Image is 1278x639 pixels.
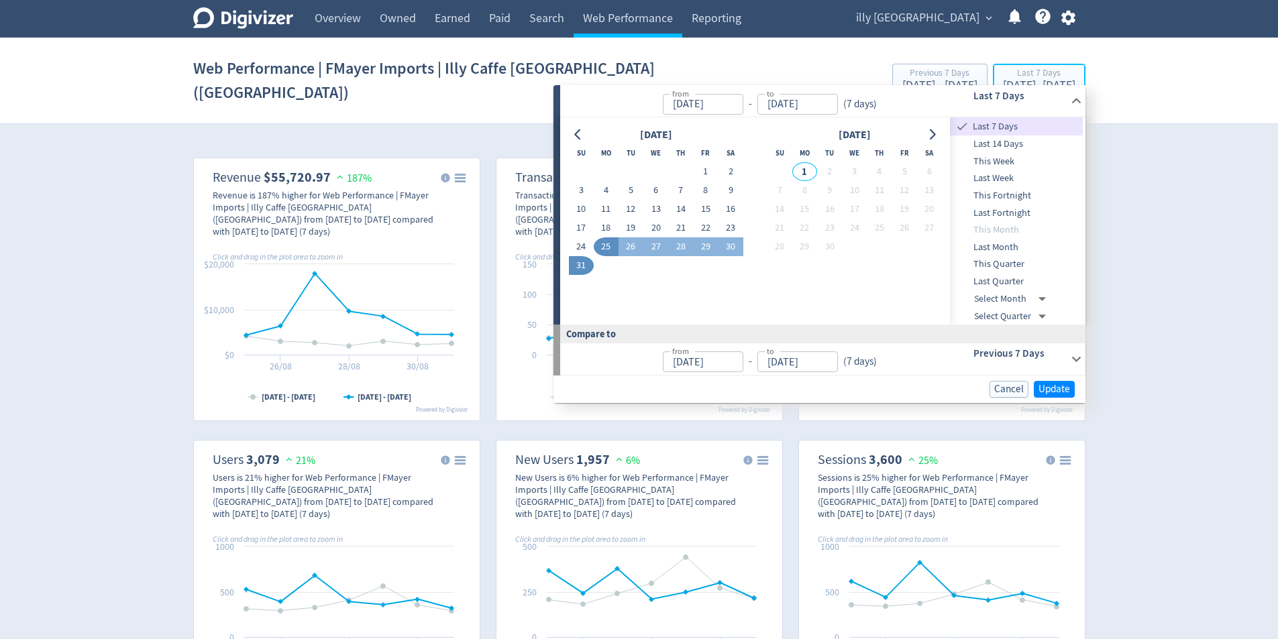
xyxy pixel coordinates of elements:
button: 28 [767,237,792,256]
div: Transactions is 114% higher for Web Performance | FMayer Imports | Illy Caffe [GEOGRAPHIC_DATA] (... [515,189,747,237]
button: 28 [668,237,693,256]
button: 4 [594,181,619,200]
button: 13 [917,181,942,200]
th: Tuesday [619,143,643,162]
button: 17 [569,219,594,237]
button: 10 [569,200,594,219]
span: 6% [613,454,640,467]
button: 15 [693,200,718,219]
h6: Last 7 Days [973,88,1065,104]
nav: presets [950,117,1083,325]
img: positive-performance.svg [333,172,347,182]
th: Monday [594,143,619,162]
i: Click and drag in the plot area to zoom in [515,251,645,262]
img: positive-performance.svg [613,454,626,464]
button: 14 [668,200,693,219]
text: 1000 [820,540,839,553]
span: This Fortnight [950,188,1083,203]
i: Click and drag in the plot area to zoom in [515,534,645,544]
button: 24 [569,237,594,256]
span: Last 7 Days [970,119,1083,134]
button: 3 [842,162,867,181]
text: 500 [825,586,839,598]
dt: Sessions [818,451,866,468]
button: 1 [792,162,817,181]
th: Monday [792,143,817,162]
button: Go to next month [922,125,942,144]
button: 22 [693,219,718,237]
button: 8 [693,181,718,200]
div: Users is 21% higher for Web Performance | FMayer Imports | Illy Caffe [GEOGRAPHIC_DATA] ([GEOGRAP... [213,471,445,520]
button: 9 [817,181,842,200]
button: 13 [643,200,668,219]
button: 26 [619,237,643,256]
img: positive-performance.svg [905,454,918,464]
button: 11 [594,200,619,219]
button: 21 [767,219,792,237]
th: Thursday [668,143,693,162]
th: Thursday [867,143,892,162]
text: 50 [527,318,537,331]
button: 19 [892,200,916,219]
button: 19 [619,219,643,237]
div: Select Quarter [974,308,1051,325]
strong: 1,957 [576,451,610,469]
button: 14 [767,200,792,219]
div: Revenue is 187% higher for Web Performance | FMayer Imports | Illy Caffe [GEOGRAPHIC_DATA] ([GEOG... [213,189,445,237]
div: Sessions is 25% higher for Web Performance | FMayer Imports | Illy Caffe [GEOGRAPHIC_DATA] ([GEOG... [818,471,1050,520]
button: 3 [569,181,594,200]
button: 24 [842,219,867,237]
div: Compare to [553,325,1085,343]
span: Update [1039,384,1070,394]
div: ( 7 days ) [838,97,882,112]
text: [DATE] - [DATE] [262,392,315,402]
dt: Transactions [515,169,587,186]
div: This Fortnight [950,187,1083,205]
div: Last Quarter [950,273,1083,290]
button: 22 [792,219,817,237]
button: 12 [619,200,643,219]
button: 4 [867,162,892,181]
text: 250 [523,586,537,598]
button: 27 [917,219,942,237]
strong: 3,600 [869,451,902,469]
text: $20,000 [204,258,234,270]
text: 26/08 [269,360,291,372]
button: 23 [817,219,842,237]
button: Cancel [990,381,1028,398]
text: 1000 [215,540,234,553]
div: - [743,354,757,369]
span: Last Week [950,171,1083,186]
div: Last Month [950,239,1083,256]
text: Powered by Digivizer [1021,406,1073,414]
div: from-to(7 days)Previous 7 Days [560,343,1085,375]
button: 5 [619,181,643,200]
button: 18 [867,200,892,219]
button: 1 [693,162,718,181]
text: 0 [532,349,537,361]
svg: Transactions 325 114% [502,164,777,415]
label: from [672,345,689,357]
div: [DATE] [835,126,875,144]
button: 8 [792,181,817,200]
dt: Users [213,451,244,468]
button: 15 [792,200,817,219]
text: 150 [523,258,537,270]
button: 16 [718,200,743,219]
div: [DATE] - [DATE] [1003,80,1075,92]
span: Cancel [994,384,1024,394]
button: 20 [643,219,668,237]
text: Powered by Digivizer [416,406,468,414]
div: Select Month [974,290,1051,308]
div: This Week [950,153,1083,170]
text: Powered by Digivizer [718,406,771,414]
span: Last Quarter [950,274,1083,289]
div: [DATE] - [DATE] [902,80,977,92]
text: $10,000 [204,304,234,316]
th: Sunday [569,143,594,162]
div: Previous 7 Days [902,68,977,80]
text: [DATE] - [DATE] [357,392,411,402]
button: 29 [693,237,718,256]
h1: Web Performance | FMayer Imports | Illy Caffe [GEOGRAPHIC_DATA] ([GEOGRAPHIC_DATA]) [193,47,730,114]
button: Go to previous month [569,125,588,144]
